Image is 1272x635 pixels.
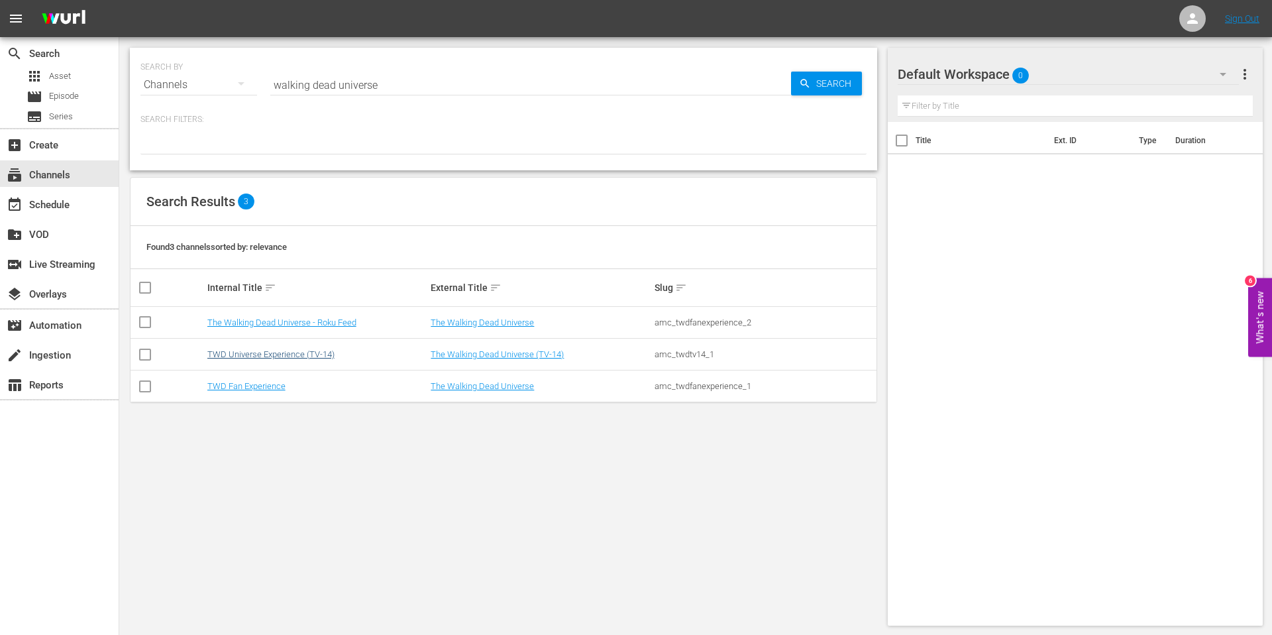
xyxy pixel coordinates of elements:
[431,280,651,296] div: External Title
[675,282,687,294] span: sort
[1237,58,1253,90] button: more_vert
[7,197,23,213] span: Schedule
[49,110,73,123] span: Series
[238,194,254,209] span: 3
[264,282,276,294] span: sort
[898,56,1239,93] div: Default Workspace
[1237,66,1253,82] span: more_vert
[146,194,235,209] span: Search Results
[1046,122,1131,159] th: Ext. ID
[791,72,862,95] button: Search
[655,381,874,391] div: amc_twdfanexperience_1
[490,282,502,294] span: sort
[916,122,1046,159] th: Title
[7,46,23,62] span: Search
[146,242,287,252] span: Found 3 channels sorted by: relevance
[207,280,427,296] div: Internal Title
[1245,276,1255,286] div: 6
[431,349,564,359] a: The Walking Dead Universe (TV-14)
[8,11,24,27] span: menu
[26,109,42,125] span: Series
[655,317,874,327] div: amc_twdfanexperience_2
[140,66,257,103] div: Channels
[431,381,534,391] a: The Walking Dead Universe
[7,227,23,243] span: VOD
[1248,278,1272,357] button: Open Feedback Widget
[207,317,356,327] a: The Walking Dead Universe - Roku Feed
[1131,122,1167,159] th: Type
[1225,13,1259,24] a: Sign Out
[207,381,286,391] a: TWD Fan Experience
[7,317,23,333] span: Automation
[7,167,23,183] span: Channels
[7,377,23,393] span: Reports
[32,3,95,34] img: ans4CAIJ8jUAAAAAAAAAAAAAAAAAAAAAAAAgQb4GAAAAAAAAAAAAAAAAAAAAAAAAJMjXAAAAAAAAAAAAAAAAAAAAAAAAgAT5G...
[26,89,42,105] span: Episode
[7,257,23,272] span: Live Streaming
[655,349,874,359] div: amc_twdtv14_1
[7,347,23,363] span: Ingestion
[431,317,534,327] a: The Walking Dead Universe
[7,137,23,153] span: Create
[655,280,874,296] div: Slug
[49,89,79,103] span: Episode
[140,114,867,125] p: Search Filters:
[7,286,23,302] span: Overlays
[49,70,71,83] span: Asset
[207,349,335,359] a: TWD Universe Experience (TV-14)
[1167,122,1247,159] th: Duration
[1012,62,1029,89] span: 0
[811,72,862,95] span: Search
[26,68,42,84] span: Asset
